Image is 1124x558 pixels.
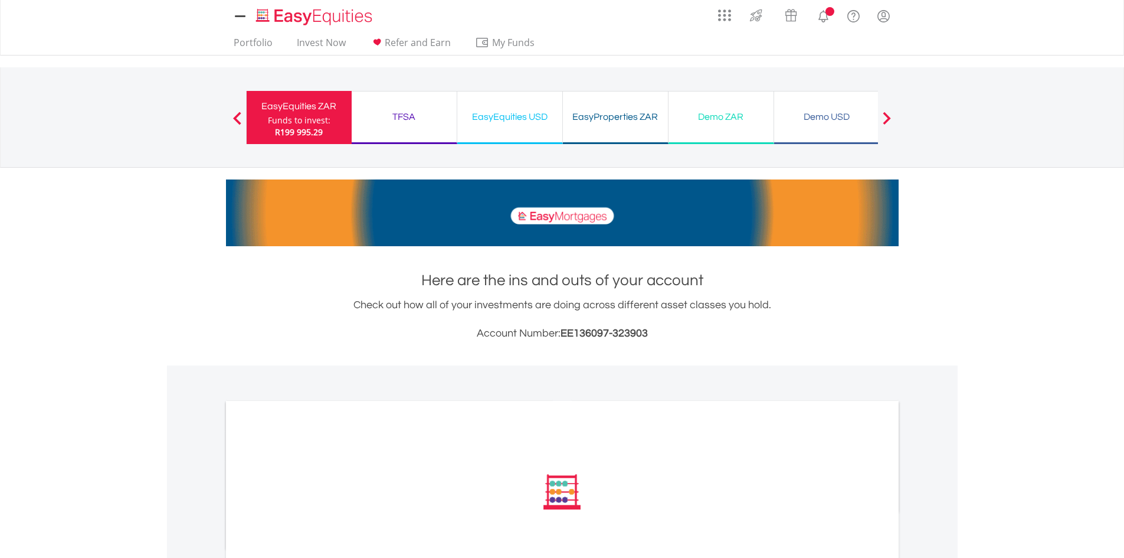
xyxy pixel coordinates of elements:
button: Previous [225,118,249,129]
a: Home page [251,3,377,27]
img: grid-menu-icon.svg [718,9,731,22]
a: Portfolio [229,37,277,55]
h1: Here are the ins and outs of your account [226,270,899,291]
h3: Account Number: [226,325,899,342]
a: My Profile [869,3,899,29]
a: AppsGrid [710,3,739,22]
div: EasyEquities ZAR [254,98,345,115]
img: vouchers-v2.svg [781,6,801,25]
div: EasyProperties ZAR [570,109,661,125]
div: Funds to invest: [268,115,330,126]
button: Next [875,118,899,129]
a: FAQ's and Support [838,3,869,27]
span: EE136097-323903 [561,328,648,339]
img: thrive-v2.svg [746,6,766,25]
span: R199 995.29 [275,126,323,138]
div: Demo USD [781,109,872,125]
a: Invest Now [292,37,350,55]
a: Notifications [808,3,838,27]
div: TFSA [359,109,450,125]
img: EasyMortage Promotion Banner [226,180,899,246]
img: EasyEquities_Logo.png [254,7,377,27]
a: Refer and Earn [365,37,456,55]
span: My Funds [475,35,552,50]
a: Vouchers [774,3,808,25]
div: Check out how all of your investments are doing across different asset classes you hold. [226,297,899,342]
div: EasyEquities USD [464,109,555,125]
span: Refer and Earn [385,36,451,49]
div: Demo ZAR [676,109,766,125]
